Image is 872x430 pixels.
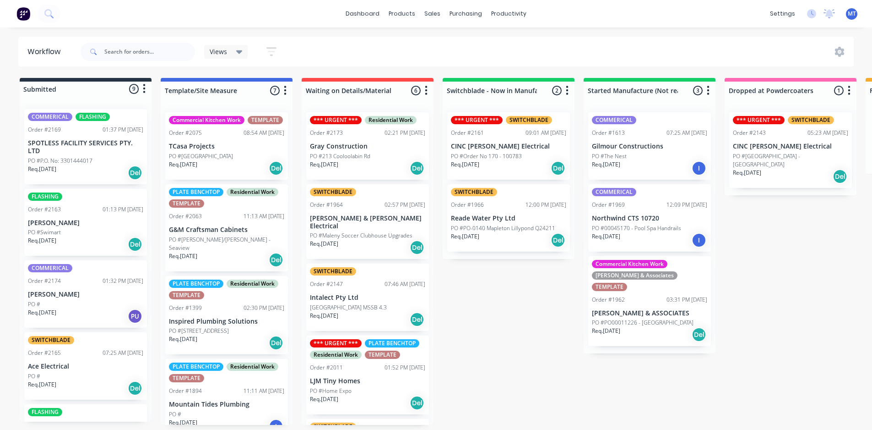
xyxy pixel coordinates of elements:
[451,232,479,241] p: Req. [DATE]
[451,160,479,169] p: Req. [DATE]
[227,363,278,371] div: Residential Work
[28,205,61,214] div: Order #2163
[103,205,143,214] div: 01:13 PM [DATE]
[365,339,419,347] div: PLATE BENCHTOP
[169,419,197,427] p: Req. [DATE]
[169,387,202,395] div: Order #1894
[24,189,147,256] div: FLASHINGOrder #216301:13 PM [DATE][PERSON_NAME]PO #SwimartReq.[DATE]Del
[592,143,707,150] p: Gilmour Constructions
[28,165,56,173] p: Req. [DATE]
[28,157,92,165] p: PO #P.O. No: 3301444017
[451,188,497,196] div: SWITCHBLADE
[310,201,343,209] div: Order #1964
[666,129,707,137] div: 07:25 AM [DATE]
[341,7,384,21] a: dashboard
[765,7,800,21] div: settings
[592,260,667,268] div: Commercial Kitchen Work
[28,139,143,155] p: SPOTLESS FACILITY SERVICES PTY. LTD
[169,280,223,288] div: PLATE BENCHTOP
[269,253,283,267] div: Del
[588,256,711,347] div: Commercial Kitchen Work[PERSON_NAME] & AssociatesTEMPLATEOrder #196203:31 PM [DATE][PERSON_NAME] ...
[165,276,288,355] div: PLATE BENCHTOPResidential WorkTEMPLATEOrder #139902:30 PM [DATE]Inspired Plumbing SolutionsPO #[S...
[807,129,848,137] div: 05:23 AM [DATE]
[169,374,204,382] div: TEMPLATE
[244,212,284,221] div: 11:13 AM [DATE]
[28,421,61,429] div: Order #2153
[28,408,62,416] div: FLASHING
[310,280,343,288] div: Order #2147
[16,7,30,21] img: Factory
[592,327,620,335] p: Req. [DATE]
[592,283,627,291] div: TEMPLATE
[410,396,424,410] div: Del
[451,224,555,232] p: PO #PO-0140 Mapleton Lillypond Q24211
[551,161,565,176] div: Del
[592,215,707,222] p: Northwind CTS 10720
[506,116,552,124] div: SWITCHBLADE
[169,291,204,299] div: TEMPLATE
[310,267,356,276] div: SWITCHBLADE
[103,277,143,285] div: 01:32 PM [DATE]
[365,116,417,124] div: Residential Work
[169,160,197,169] p: Req. [DATE]
[128,237,142,252] div: Del
[365,351,400,359] div: TEMPLATE
[103,349,143,357] div: 07:25 AM [DATE]
[410,312,424,327] div: Del
[733,129,766,137] div: Order #2143
[28,277,61,285] div: Order #2174
[165,184,288,271] div: PLATE BENCHTOPResidential WorkTEMPLATEOrder #206311:13 AM [DATE]G&M Craftsman CabinetsPO #[PERSON...
[310,364,343,372] div: Order #2011
[310,129,343,137] div: Order #2173
[592,232,620,241] p: Req. [DATE]
[445,7,487,21] div: purchasing
[244,304,284,312] div: 02:30 PM [DATE]
[24,109,147,184] div: COMMERICALFLASHINGOrder #216901:37 PM [DATE]SPOTLESS FACILITY SERVICES PTY. LTDPO #P.O. No: 33014...
[451,201,484,209] div: Order #1966
[28,264,72,272] div: COMMERICAL
[310,377,425,385] p: LJM Tiny Homes
[666,296,707,304] div: 03:31 PM [DATE]
[169,410,181,419] p: PO #
[733,143,848,150] p: CINC [PERSON_NAME] Electrical
[310,312,338,320] p: Req. [DATE]
[169,401,284,408] p: Mountain Tides Plumbing
[169,129,202,137] div: Order #2075
[310,240,338,248] p: Req. [DATE]
[310,232,412,240] p: PO #Maleny Soccer Clubhouse Upgrades
[244,387,284,395] div: 11:11 AM [DATE]
[310,160,338,169] p: Req. [DATE]
[487,7,531,21] div: productivity
[169,143,284,150] p: TCasa Projects
[310,351,362,359] div: Residential Work
[420,7,445,21] div: sales
[451,129,484,137] div: Order #2161
[592,188,636,196] div: COMMERICAL
[410,161,424,176] div: Del
[210,47,227,56] span: Views
[306,112,429,180] div: *** URGENT ***Residential WorkOrder #217302:21 PM [DATE]Gray ConstructionPO #213 Cooloolabin RdRe...
[692,233,706,248] div: I
[310,188,356,196] div: SWITCHBLADE
[269,161,283,176] div: Del
[28,372,40,380] p: PO #
[310,152,370,160] p: PO #213 Cooloolabin Rd
[165,112,288,180] div: Commercial Kitchen WorkTEMPLATEOrder #207508:54 AM [DATE]TCasa ProjectsPO #[GEOGRAPHIC_DATA]Req.[...
[169,304,202,312] div: Order #1399
[306,264,429,331] div: SWITCHBLADEOrder #214707:46 AM [DATE]Intalect Pty Ltd[GEOGRAPHIC_DATA] MSSB 4.3Req.[DATE]Del
[169,327,229,335] p: PO #[STREET_ADDRESS]
[692,161,706,176] div: I
[24,260,147,328] div: COMMERICALOrder #217401:32 PM [DATE][PERSON_NAME]PO #Req.[DATE]PU
[692,327,706,342] div: Del
[733,169,761,177] p: Req. [DATE]
[410,240,424,255] div: Del
[833,169,847,184] div: Del
[28,363,143,370] p: Ace Electrical
[128,309,142,324] div: PU
[588,112,711,180] div: COMMERICALOrder #161307:25 AM [DATE]Gilmour ConstructionsPO #The NestReq.[DATE]I
[27,46,65,57] div: Workflow
[525,129,566,137] div: 09:01 AM [DATE]
[592,129,625,137] div: Order #1613
[592,152,627,160] p: PO #The Nest
[169,363,223,371] div: PLATE BENCHTOP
